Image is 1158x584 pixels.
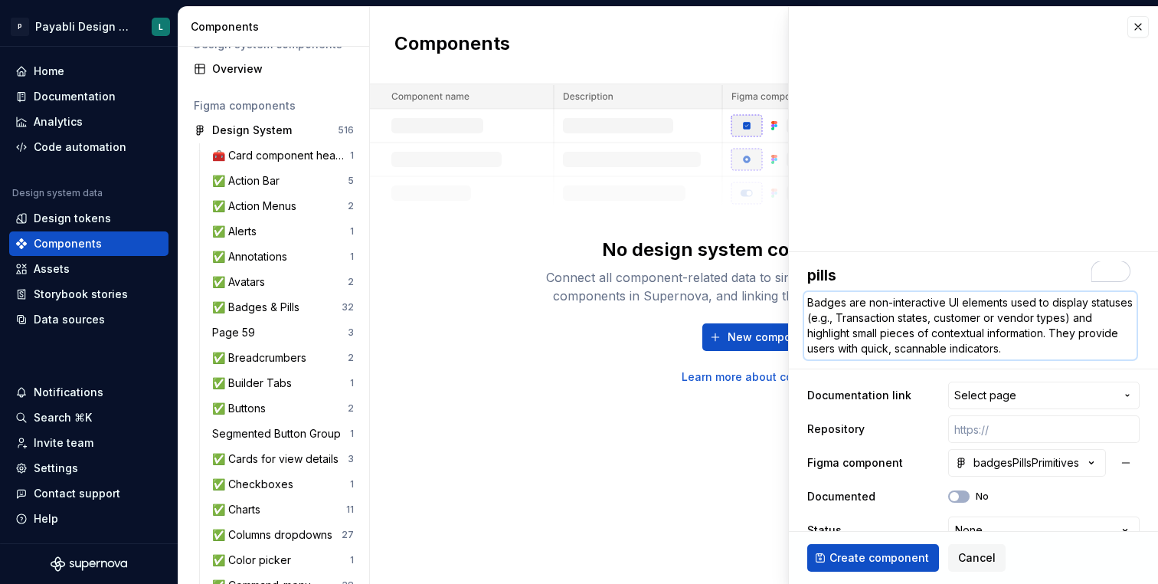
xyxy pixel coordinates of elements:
[206,194,360,218] a: ✅ Action Menus2
[948,382,1140,409] button: Select page
[206,169,360,193] a: ✅ Action Bar5
[212,553,297,568] div: ✅ Color picker
[807,544,939,572] button: Create component
[350,478,354,490] div: 1
[9,59,168,84] a: Home
[34,261,70,277] div: Assets
[9,507,168,531] button: Help
[3,10,175,43] button: PPayabli Design SystemL
[9,231,168,256] a: Components
[191,19,363,34] div: Components
[212,61,354,77] div: Overview
[194,98,354,113] div: Figma components
[954,388,1016,403] span: Select page
[9,206,168,231] a: Design tokens
[12,187,103,199] div: Design system data
[807,388,911,403] label: Documentation link
[212,249,293,264] div: ✅ Annotations
[342,301,354,313] div: 32
[519,268,1009,305] div: Connect all component-related data to single entity. Get started by creating components in Supern...
[348,453,354,465] div: 3
[350,554,354,566] div: 1
[338,124,354,136] div: 516
[9,380,168,405] button: Notifications
[602,238,927,262] div: No design system components - yet
[9,307,168,332] a: Data sources
[955,455,1079,471] div: badgesPillsPrimitives
[206,371,360,395] a: ✅ Builder Tabs1
[807,523,842,538] label: Status
[394,31,510,59] h2: Components
[34,211,111,226] div: Design tokens
[348,352,354,364] div: 2
[206,295,360,320] a: ✅ Badges & Pills32
[34,139,126,155] div: Code automation
[212,148,350,163] div: 🧰 Card component headings (internal)
[212,502,267,517] div: ✅ Charts
[159,21,163,33] div: L
[348,276,354,288] div: 2
[804,292,1137,359] textarea: Badges are non-interactive UI elements used to display statuses (e.g., Transaction states, custom...
[350,225,354,238] div: 1
[350,377,354,389] div: 1
[728,330,816,345] span: New component
[948,544,1006,572] button: Cancel
[212,198,303,214] div: ✅ Action Menus
[212,274,271,290] div: ✅ Avatars
[348,200,354,212] div: 2
[350,428,354,440] div: 1
[51,556,127,572] svg: Supernova Logo
[807,455,903,471] label: Figma component
[350,149,354,162] div: 1
[829,550,929,566] span: Create component
[9,431,168,455] a: Invite team
[206,472,360,497] a: ✅ Checkboxes1
[9,282,168,307] a: Storybook stories
[34,114,83,130] div: Analytics
[206,497,360,522] a: ✅ Charts11
[206,244,360,269] a: ✅ Annotations1
[34,236,102,251] div: Components
[212,451,345,467] div: ✅ Cards for view details
[34,461,78,476] div: Settings
[206,523,360,547] a: ✅ Columns dropdowns27
[682,369,846,385] a: Learn more about components
[9,481,168,506] button: Contact support
[948,415,1140,443] input: https://
[212,376,298,391] div: ✅ Builder Tabs
[9,257,168,281] a: Assets
[948,449,1106,477] button: badgesPillsPrimitives
[11,18,29,36] div: P
[212,350,312,366] div: ✅ Breadcrumbers
[34,410,92,425] div: Search ⌘K
[206,396,360,421] a: ✅ Buttons2
[212,401,272,416] div: ✅ Buttons
[34,287,128,302] div: Storybook stories
[188,57,360,81] a: Overview
[34,435,93,451] div: Invite team
[34,312,105,327] div: Data sources
[188,118,360,143] a: Design System516
[206,219,360,244] a: ✅ Alerts1
[34,385,103,400] div: Notifications
[34,89,116,104] div: Documentation
[206,270,360,294] a: ✅ Avatars2
[348,175,354,187] div: 5
[212,426,347,441] div: Segmented Button Group
[212,477,299,492] div: ✅ Checkboxes
[958,550,996,566] span: Cancel
[702,323,826,351] button: New component
[212,300,306,315] div: ✅ Badges & Pills
[212,123,292,138] div: Design System
[212,173,286,189] div: ✅ Action Bar
[212,224,263,239] div: ✅ Alerts
[212,325,261,340] div: Page 59
[34,64,64,79] div: Home
[9,84,168,109] a: Documentation
[9,135,168,159] a: Code automation
[346,504,354,516] div: 11
[807,422,865,437] label: Repository
[34,511,58,527] div: Help
[212,527,339,543] div: ✅ Columns dropdowns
